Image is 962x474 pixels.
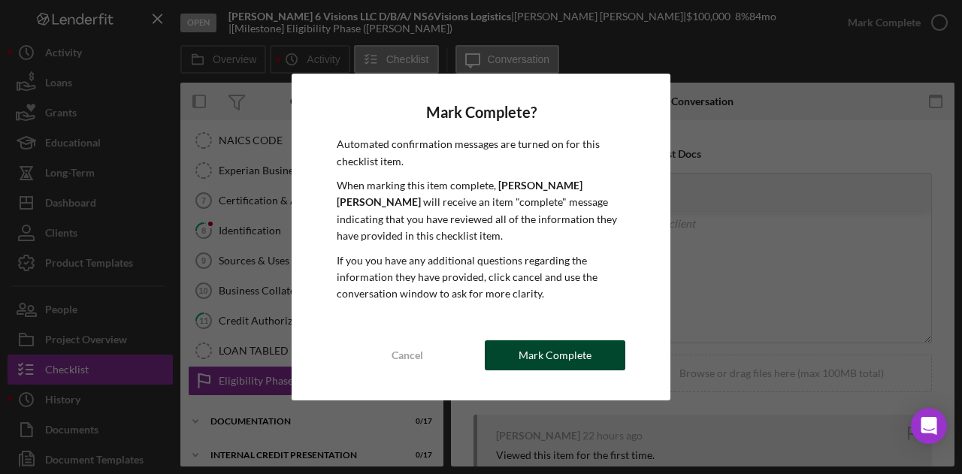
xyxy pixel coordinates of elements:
[337,340,477,370] button: Cancel
[519,340,591,370] div: Mark Complete
[392,340,423,370] div: Cancel
[337,136,625,170] p: Automated confirmation messages are turned on for this checklist item.
[337,104,625,121] h4: Mark Complete?
[911,408,947,444] div: Open Intercom Messenger
[337,252,625,303] p: If you you have any additional questions regarding the information they have provided, click canc...
[337,177,625,245] p: When marking this item complete, will receive an item "complete" message indicating that you have...
[485,340,625,370] button: Mark Complete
